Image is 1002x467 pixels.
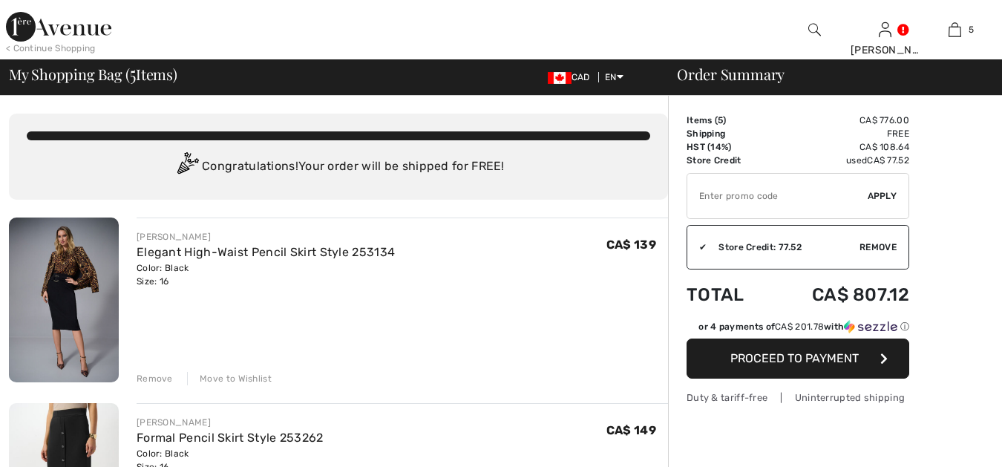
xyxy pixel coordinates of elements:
[137,261,395,288] div: Color: Black Size: 16
[187,372,272,385] div: Move to Wishlist
[921,21,990,39] a: 5
[769,140,909,154] td: CA$ 108.64
[687,270,769,320] td: Total
[949,21,961,39] img: My Bag
[844,320,897,333] img: Sezzle
[769,154,909,167] td: used
[707,241,859,254] div: Store Credit: 77.52
[172,152,202,182] img: Congratulation2.svg
[907,422,987,460] iframe: Opens a widget where you can find more information
[687,339,909,379] button: Proceed to Payment
[137,245,395,259] a: Elegant High-Waist Pencil Skirt Style 253134
[730,351,859,365] span: Proceed to Payment
[969,23,974,36] span: 5
[687,320,909,339] div: or 4 payments ofCA$ 201.78withSezzle Click to learn more about Sezzle
[769,114,909,127] td: CA$ 776.00
[687,154,769,167] td: Store Credit
[548,72,572,84] img: Canadian Dollar
[868,189,897,203] span: Apply
[6,42,96,55] div: < Continue Shopping
[9,67,177,82] span: My Shopping Bag ( Items)
[687,391,909,405] div: Duty & tariff-free | Uninterrupted shipping
[687,241,707,254] div: ✔
[687,127,769,140] td: Shipping
[659,67,993,82] div: Order Summary
[769,127,909,140] td: Free
[606,423,656,437] span: CA$ 149
[718,115,723,125] span: 5
[9,218,119,382] img: Elegant High-Waist Pencil Skirt Style 253134
[879,21,891,39] img: My Info
[130,63,136,82] span: 5
[606,238,656,252] span: CA$ 139
[548,72,596,82] span: CAD
[775,321,824,332] span: CA$ 201.78
[859,241,897,254] span: Remove
[6,12,111,42] img: 1ère Avenue
[27,152,650,182] div: Congratulations! Your order will be shipped for FREE!
[808,21,821,39] img: search the website
[698,320,909,333] div: or 4 payments of with
[137,230,395,244] div: [PERSON_NAME]
[687,114,769,127] td: Items ( )
[687,174,868,218] input: Promo code
[851,42,920,58] div: [PERSON_NAME]
[879,22,891,36] a: Sign In
[137,431,324,445] a: Formal Pencil Skirt Style 253262
[605,72,623,82] span: EN
[769,270,909,320] td: CA$ 807.12
[137,416,324,429] div: [PERSON_NAME]
[137,372,173,385] div: Remove
[687,140,769,154] td: HST (14%)
[867,155,909,166] span: CA$ 77.52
